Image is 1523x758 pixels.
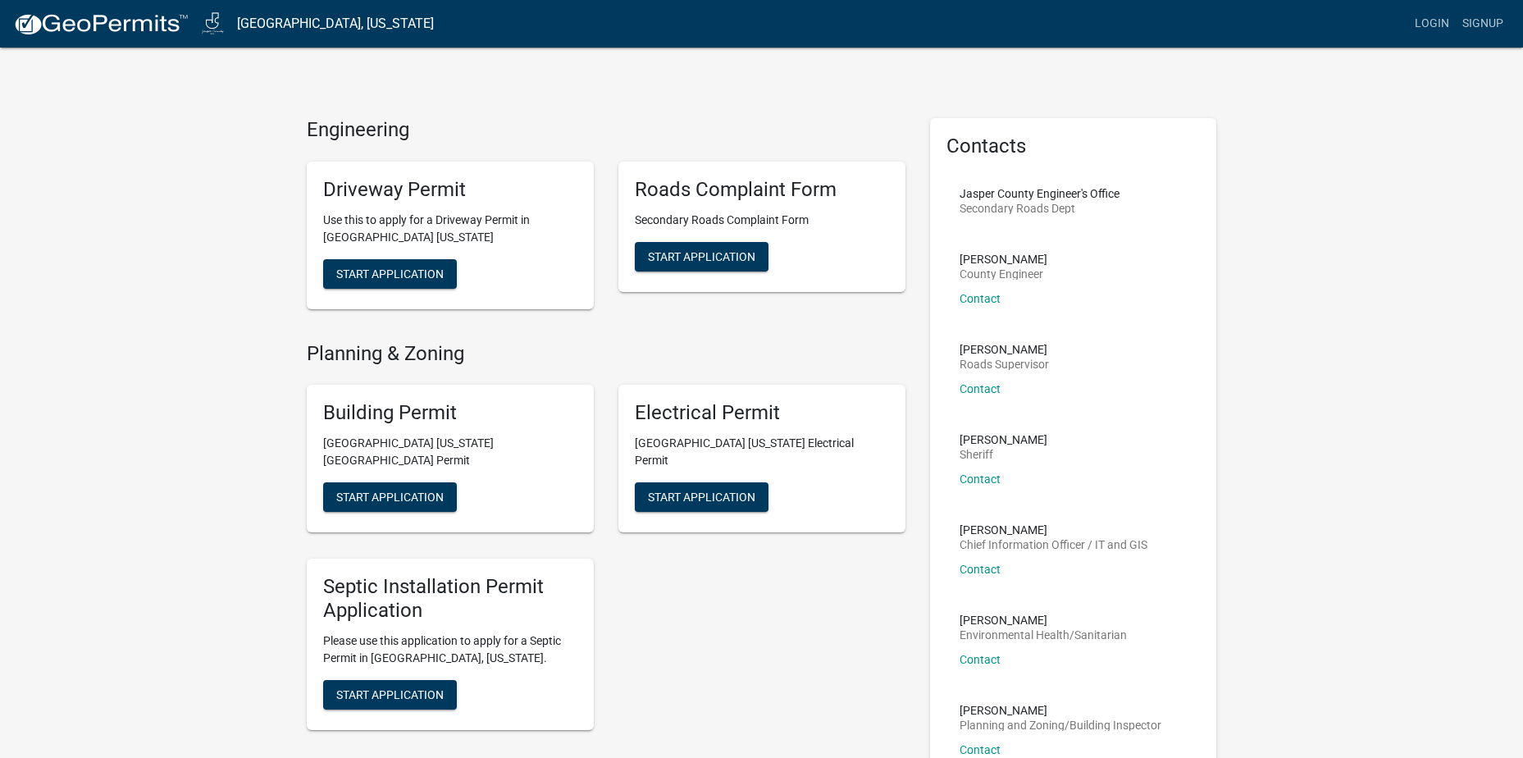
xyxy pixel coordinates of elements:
span: Start Application [648,491,755,504]
h5: Contacts [946,135,1201,158]
span: Start Application [336,491,444,504]
h5: Septic Installation Permit Application [323,575,577,623]
p: [PERSON_NAME] [960,344,1049,355]
h5: Driveway Permit [323,178,577,202]
p: Jasper County Engineer's Office [960,188,1119,199]
p: Sheriff [960,449,1047,460]
a: Signup [1456,8,1510,39]
p: [PERSON_NAME] [960,253,1047,265]
button: Start Application [323,482,457,512]
button: Start Application [635,242,768,272]
a: Contact [960,292,1001,305]
p: [GEOGRAPHIC_DATA] [US_STATE] Electrical Permit [635,435,889,469]
h4: Planning & Zoning [307,342,905,366]
a: Contact [960,382,1001,395]
p: Roads Supervisor [960,358,1049,370]
a: Contact [960,473,1001,486]
p: Planning and Zoning/Building Inspector [960,719,1161,731]
a: [GEOGRAPHIC_DATA], [US_STATE] [237,10,434,38]
h4: Engineering [307,118,905,142]
h5: Electrical Permit [635,401,889,425]
p: [PERSON_NAME] [960,434,1047,445]
img: Jasper County, Iowa [202,12,224,34]
p: [PERSON_NAME] [960,705,1161,716]
h5: Roads Complaint Form [635,178,889,202]
p: [PERSON_NAME] [960,614,1127,626]
button: Start Application [323,680,457,710]
p: Chief Information Officer / IT and GIS [960,539,1147,550]
p: Environmental Health/Sanitarian [960,629,1127,641]
span: Start Application [336,267,444,280]
p: County Engineer [960,268,1047,280]
button: Start Application [323,259,457,289]
p: Use this to apply for a Driveway Permit in [GEOGRAPHIC_DATA] [US_STATE] [323,212,577,246]
span: Start Application [648,249,755,263]
p: [PERSON_NAME] [960,524,1147,536]
p: [GEOGRAPHIC_DATA] [US_STATE][GEOGRAPHIC_DATA] Permit [323,435,577,469]
p: Secondary Roads Complaint Form [635,212,889,229]
p: Secondary Roads Dept [960,203,1119,214]
button: Start Application [635,482,768,512]
a: Contact [960,743,1001,756]
a: Login [1408,8,1456,39]
a: Contact [960,563,1001,576]
h5: Building Permit [323,401,577,425]
span: Start Application [336,687,444,701]
p: Please use this application to apply for a Septic Permit in [GEOGRAPHIC_DATA], [US_STATE]. [323,632,577,667]
a: Contact [960,653,1001,666]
